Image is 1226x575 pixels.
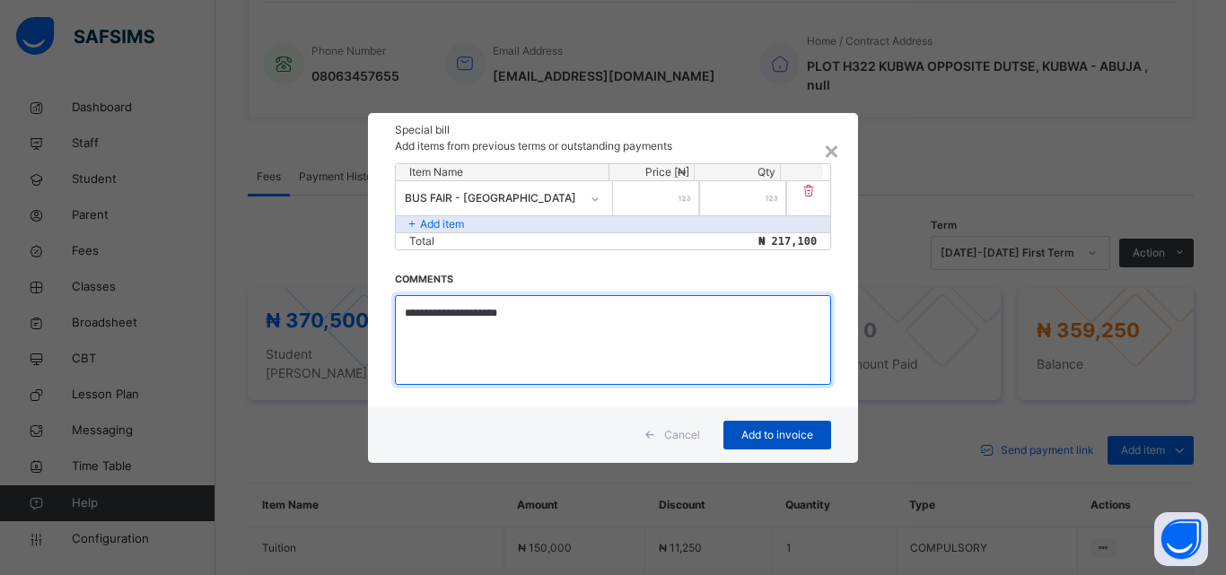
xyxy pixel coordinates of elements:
[614,164,689,180] p: Price [₦]
[395,122,831,138] h3: Special bill
[823,131,840,169] div: ×
[758,235,817,248] span: ₦ 217,100
[1154,512,1208,566] button: Open asap
[395,138,831,154] p: Add items from previous terms or outstanding payments
[409,233,434,249] p: Total
[395,273,453,287] label: Comments
[699,164,775,180] p: Qty
[664,427,700,443] span: Cancel
[409,164,595,180] p: Item Name
[737,427,818,443] span: Add to invoice
[420,216,464,232] p: Add item
[405,190,580,206] div: BUS FAIR - [GEOGRAPHIC_DATA]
